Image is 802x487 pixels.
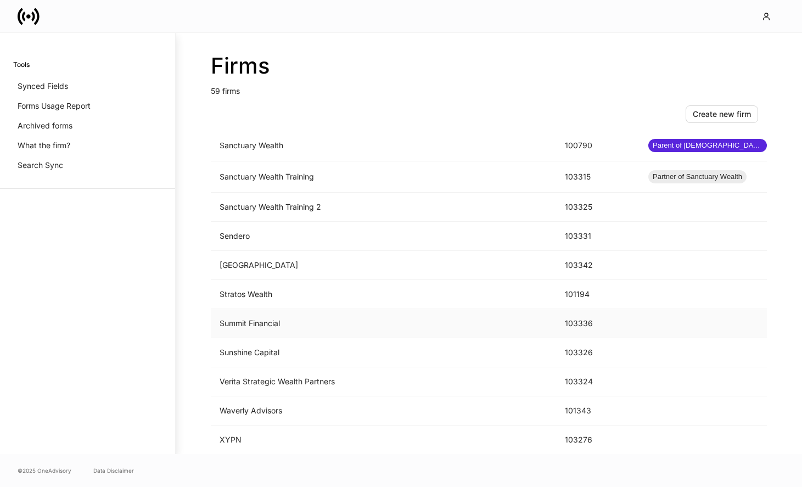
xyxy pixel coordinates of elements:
h2: Firms [211,53,767,79]
span: Parent of [DEMOGRAPHIC_DATA] firms [648,140,767,151]
td: Stratos Wealth [211,280,556,309]
td: 100790 [556,130,640,161]
a: What the firm? [13,136,162,155]
a: Forms Usage Report [13,96,162,116]
td: 103315 [556,161,640,193]
td: Sanctuary Wealth Training 2 [211,193,556,222]
td: Sanctuary Wealth [211,130,556,161]
a: Data Disclaimer [93,466,134,475]
td: 101343 [556,396,640,426]
td: Sunshine Capital [211,338,556,367]
h6: Tools [13,59,30,70]
td: 103326 [556,338,640,367]
button: Create new firm [686,105,758,123]
a: Search Sync [13,155,162,175]
td: 101194 [556,280,640,309]
p: Synced Fields [18,81,68,92]
td: 103325 [556,193,640,222]
td: Waverly Advisors [211,396,556,426]
td: Verita Strategic Wealth Partners [211,367,556,396]
td: 103336 [556,309,640,338]
span: Partner of Sanctuary Wealth [648,171,747,182]
td: XYPN [211,426,556,455]
td: 103276 [556,426,640,455]
td: 103342 [556,251,640,280]
p: Forms Usage Report [18,100,91,111]
p: 59 firms [211,79,767,97]
td: [GEOGRAPHIC_DATA] [211,251,556,280]
span: © 2025 OneAdvisory [18,466,71,475]
a: Synced Fields [13,76,162,96]
a: Archived forms [13,116,162,136]
p: Search Sync [18,160,63,171]
td: Sendero [211,222,556,251]
p: What the firm? [18,140,70,151]
div: Create new firm [693,109,751,120]
td: 103331 [556,222,640,251]
td: Summit Financial [211,309,556,338]
td: Sanctuary Wealth Training [211,161,556,193]
p: Archived forms [18,120,72,131]
td: 103324 [556,367,640,396]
